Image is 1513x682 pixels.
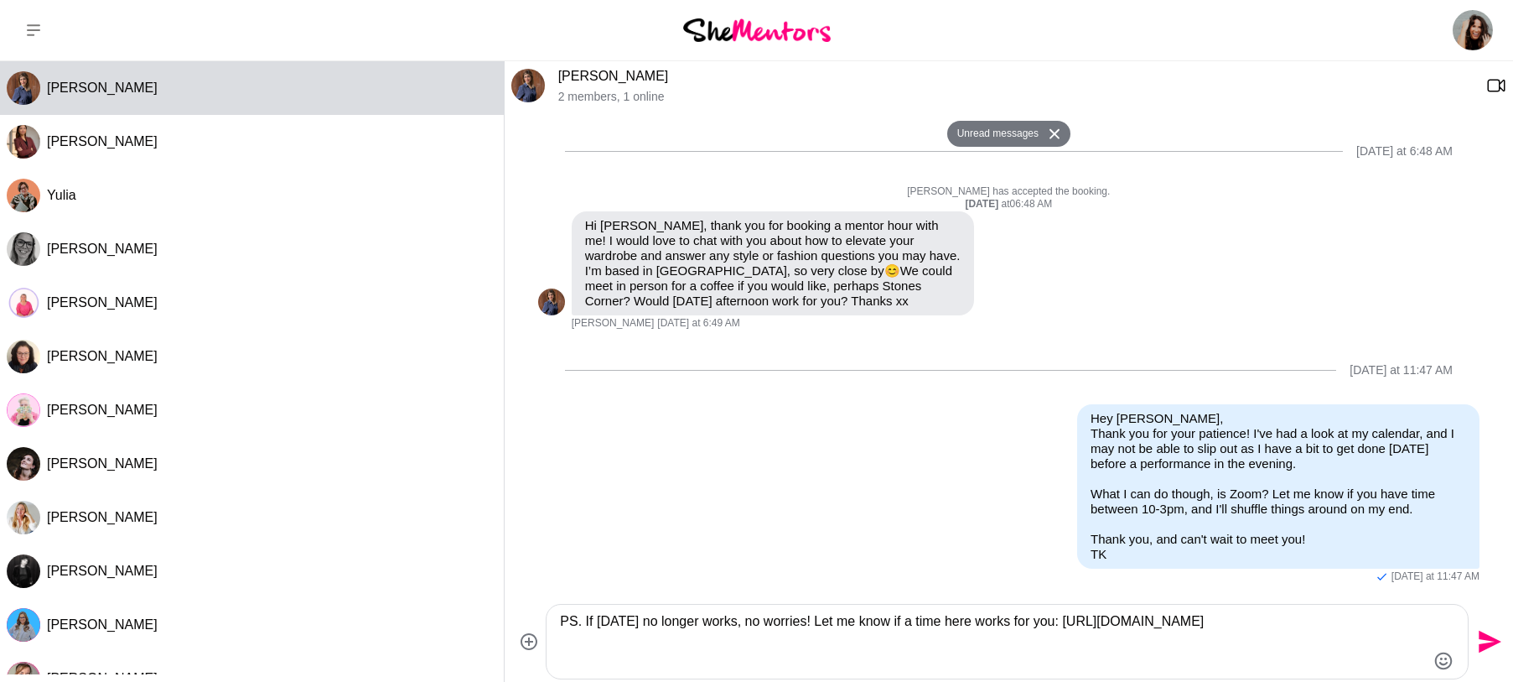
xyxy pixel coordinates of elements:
[1433,651,1453,671] button: Emoji picker
[47,188,76,202] span: Yulia
[538,185,1479,199] p: [PERSON_NAME] has accepted the booking.
[7,340,40,373] img: A
[7,125,40,159] div: Junie Soe
[7,501,40,534] img: N
[1091,487,1466,517] p: What I can do though, is Zoom? Let me know if you have time between 10-3pm, and I'll shuffle thin...
[884,263,900,278] span: 😊
[585,218,961,309] p: Hi [PERSON_NAME], thank you for booking a mentor hour with me! I would love to chat with you abou...
[7,125,40,159] img: J
[47,349,158,363] span: [PERSON_NAME]
[7,232,40,266] div: Charlie Clarke
[947,121,1044,148] button: Unread messages
[7,71,40,105] div: Cintia Hernandez
[7,447,40,481] div: Casey Aubin
[511,69,545,102] img: C
[7,179,40,212] img: Y
[7,179,40,212] div: Yulia
[47,81,158,95] span: [PERSON_NAME]
[511,69,545,102] div: Cintia Hernandez
[538,289,565,315] div: Cintia Hernandez
[7,232,40,266] img: C
[7,71,40,105] img: C
[7,393,40,427] img: E
[572,317,655,331] span: [PERSON_NAME]
[47,510,158,524] span: [PERSON_NAME]
[47,456,158,471] span: [PERSON_NAME]
[1356,144,1453,159] div: [DATE] at 6:48 AM
[1350,363,1453,377] div: [DATE] at 11:47 AM
[47,134,158,148] span: [PERSON_NAME]
[7,554,40,588] div: Lior Albeck-Ripka
[7,554,40,588] img: L
[47,403,158,417] span: [PERSON_NAME]
[538,289,565,315] img: C
[1453,10,1493,50] img: Taliah-Kate (TK) Byron
[1469,623,1506,661] button: Send
[558,69,669,83] a: [PERSON_NAME]
[1091,411,1466,471] p: Hey [PERSON_NAME], Thank you for your patience! I've had a look at my calendar, and I may not be ...
[1091,532,1466,562] p: Thank you, and can't wait to meet you! TK
[683,18,831,41] img: She Mentors Logo
[47,295,158,310] span: [PERSON_NAME]
[7,393,40,427] div: Eloise Tomkins
[7,340,40,373] div: Annette Rudd
[1391,570,1479,584] time: 2025-10-08T01:47:19.752Z
[7,286,40,320] div: Sandy Hanrahan
[538,198,1479,211] div: at 06:48 AM
[7,608,40,642] div: Mona Swarup
[47,242,158,256] span: [PERSON_NAME]
[7,501,40,534] div: Natalia Yusenis
[7,447,40,481] img: C
[47,617,158,632] span: [PERSON_NAME]
[47,564,158,578] span: [PERSON_NAME]
[965,198,1001,210] strong: [DATE]
[657,317,739,331] time: 2025-10-02T20:49:58.110Z
[7,608,40,642] img: M
[7,286,40,320] img: S
[560,612,1426,672] textarea: Type your message
[558,90,1473,104] p: 2 members , 1 online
